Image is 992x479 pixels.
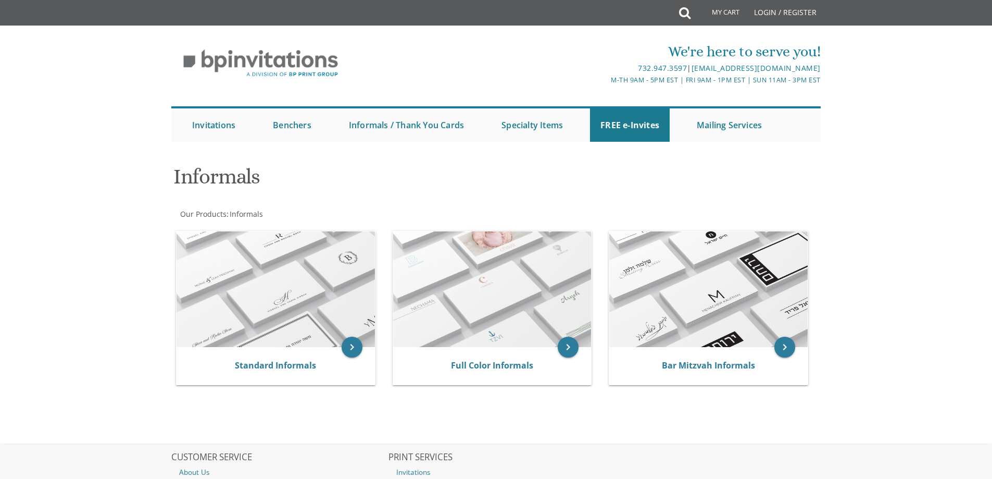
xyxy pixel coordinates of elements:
div: We're here to serve you! [388,41,821,62]
a: 732.947.3597 [638,63,687,73]
a: Invitations [182,108,246,142]
h1: Informals [173,165,598,196]
a: Mailing Services [686,108,772,142]
a: [EMAIL_ADDRESS][DOMAIN_NAME] [692,63,821,73]
span: Informals [230,209,263,219]
a: Invitations [388,465,604,479]
a: Standard Informals [235,360,316,371]
h2: CUSTOMER SERVICE [171,452,387,463]
h2: PRINT SERVICES [388,452,604,463]
a: Specialty Items [491,108,573,142]
a: keyboard_arrow_right [342,337,362,358]
a: Full Color Informals [451,360,533,371]
a: keyboard_arrow_right [558,337,579,358]
a: keyboard_arrow_right [774,337,795,358]
a: Informals / Thank You Cards [338,108,474,142]
img: Bar Mitzvah Informals [609,231,808,347]
div: : [171,209,496,219]
a: Bar Mitzvah Informals [662,360,755,371]
a: Benchers [262,108,322,142]
img: Standard Informals [177,231,375,347]
div: | [388,62,821,75]
a: About Us [171,465,387,479]
div: M-Th 9am - 5pm EST | Fri 9am - 1pm EST | Sun 11am - 3pm EST [388,75,821,85]
a: Informals [229,209,263,219]
a: FREE e-Invites [590,108,670,142]
a: Our Products [179,209,227,219]
a: My Cart [689,1,747,27]
img: Full Color Informals [393,231,592,347]
img: BP Invitation Loft [171,42,350,85]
